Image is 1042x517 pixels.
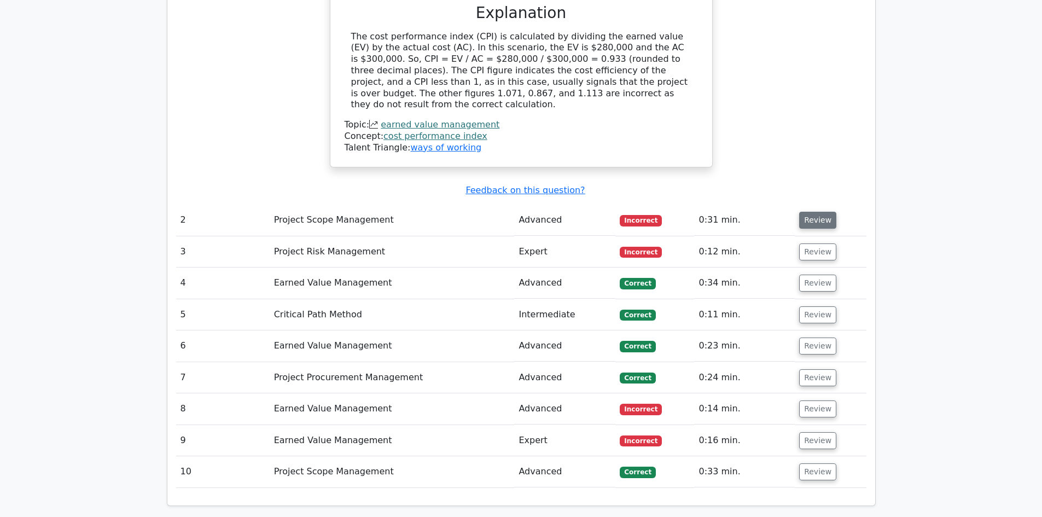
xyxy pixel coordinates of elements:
[270,362,515,393] td: Project Procurement Management
[345,131,698,142] div: Concept:
[799,463,836,480] button: Review
[381,119,499,130] a: earned value management
[514,393,615,425] td: Advanced
[270,268,515,299] td: Earned Value Management
[694,330,795,362] td: 0:23 min.
[799,212,836,229] button: Review
[514,205,615,236] td: Advanced
[620,215,662,226] span: Incorrect
[799,400,836,417] button: Review
[694,299,795,330] td: 0:11 min.
[694,236,795,268] td: 0:12 min.
[270,456,515,487] td: Project Scope Management
[383,131,487,141] a: cost performance index
[694,456,795,487] td: 0:33 min.
[270,425,515,456] td: Earned Value Management
[514,456,615,487] td: Advanced
[694,205,795,236] td: 0:31 min.
[176,236,270,268] td: 3
[799,243,836,260] button: Review
[514,362,615,393] td: Advanced
[514,299,615,330] td: Intermediate
[351,31,691,111] div: The cost performance index (CPI) is calculated by dividing the earned value (EV) by the actual co...
[620,467,655,478] span: Correct
[620,435,662,446] span: Incorrect
[620,373,655,384] span: Correct
[176,425,270,456] td: 9
[270,393,515,425] td: Earned Value Management
[514,236,615,268] td: Expert
[514,425,615,456] td: Expert
[176,268,270,299] td: 4
[176,393,270,425] td: 8
[694,362,795,393] td: 0:24 min.
[694,268,795,299] td: 0:34 min.
[345,119,698,131] div: Topic:
[270,330,515,362] td: Earned Value Management
[694,425,795,456] td: 0:16 min.
[176,362,270,393] td: 7
[514,330,615,362] td: Advanced
[176,299,270,330] td: 5
[270,236,515,268] td: Project Risk Management
[620,310,655,321] span: Correct
[351,4,691,22] h3: Explanation
[799,275,836,292] button: Review
[176,330,270,362] td: 6
[799,369,836,386] button: Review
[620,341,655,352] span: Correct
[799,432,836,449] button: Review
[799,306,836,323] button: Review
[270,299,515,330] td: Critical Path Method
[694,393,795,425] td: 0:14 min.
[176,205,270,236] td: 2
[465,185,585,195] a: Feedback on this question?
[176,456,270,487] td: 10
[620,404,662,415] span: Incorrect
[620,247,662,258] span: Incorrect
[799,338,836,355] button: Review
[410,142,481,153] a: ways of working
[270,205,515,236] td: Project Scope Management
[620,278,655,289] span: Correct
[514,268,615,299] td: Advanced
[345,119,698,153] div: Talent Triangle:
